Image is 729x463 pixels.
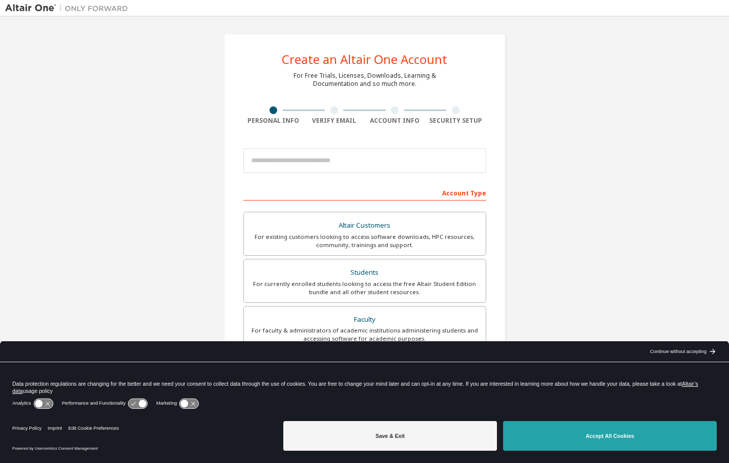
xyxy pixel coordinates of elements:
[294,72,436,88] div: For Free Trials, Licenses, Downloads, Learning & Documentation and so much more.
[250,266,480,280] div: Students
[5,3,133,13] img: Altair One
[425,117,486,125] div: Security Setup
[250,280,480,296] div: For currently enrolled students looking to access the free Altair Student Edition bundle and all ...
[250,313,480,327] div: Faculty
[365,117,426,125] div: Account Info
[282,53,447,65] div: Create an Altair One Account
[304,117,365,125] div: Verify Email
[250,326,480,343] div: For faculty & administrators of academic institutions administering students and accessing softwa...
[250,233,480,249] div: For existing customers looking to access software downloads, HPC resources, community, trainings ...
[243,184,486,201] div: Account Type
[243,117,304,125] div: Personal Info
[250,218,480,233] div: Altair Customers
